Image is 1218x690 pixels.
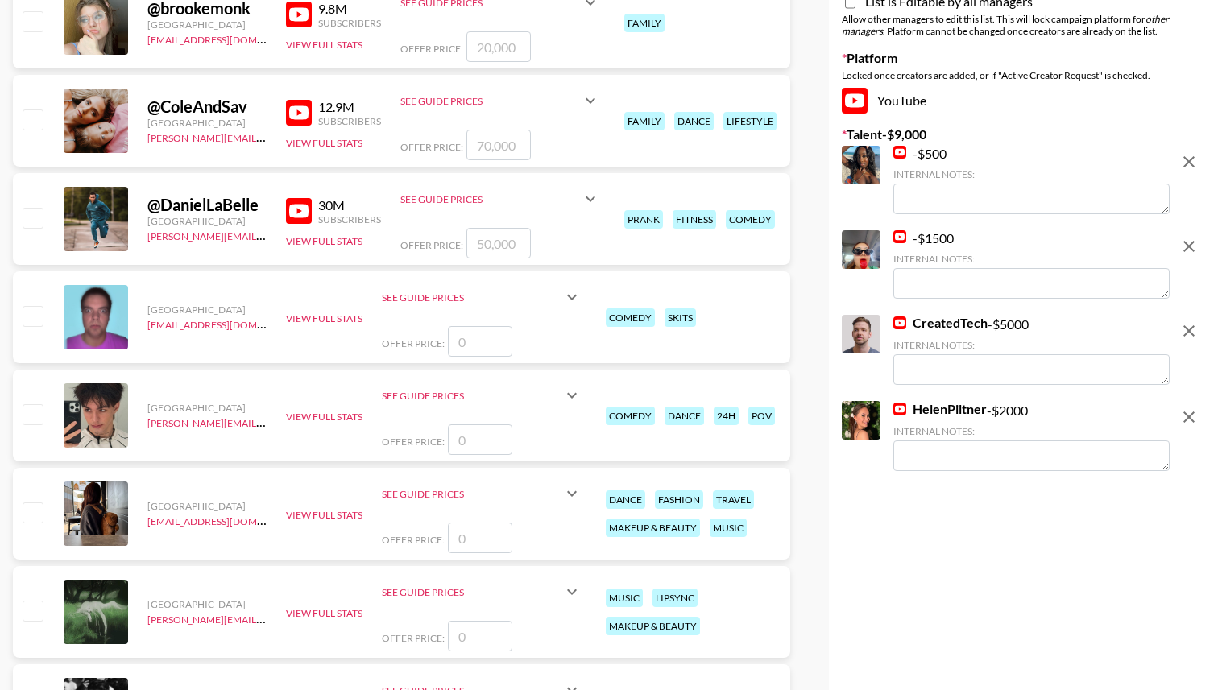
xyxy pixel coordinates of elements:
div: comedy [606,407,655,425]
div: dance [674,112,714,130]
span: Offer Price: [400,141,463,153]
button: remove [1173,315,1205,347]
div: See Guide Prices [382,488,562,500]
div: See Guide Prices [400,193,581,205]
button: View Full Stats [286,235,362,247]
input: 0 [448,424,512,455]
div: 30M [318,197,381,213]
div: See Guide Prices [382,586,562,598]
div: - $ 500 [893,146,1170,214]
button: View Full Stats [286,312,362,324]
div: @ DanielLaBelle [147,195,267,215]
div: dance [606,490,645,509]
a: HelenPiltner [893,401,987,417]
input: 0 [448,523,512,553]
div: Internal Notes: [893,253,1170,265]
em: other managers [842,13,1169,37]
label: Platform [842,50,1205,66]
img: YouTube [893,403,906,415]
img: YouTube [286,198,312,224]
input: 20,000 [466,31,531,62]
div: @ ColeAndSav [147,97,267,117]
span: Offer Price: [382,337,445,349]
div: lipsync [652,589,698,607]
div: Internal Notes: [893,168,1170,180]
a: [PERSON_NAME][EMAIL_ADDRESS][DOMAIN_NAME] [147,227,386,242]
div: See Guide Prices [382,474,582,513]
div: dance [665,407,704,425]
div: music [606,589,643,607]
input: 0 [448,326,512,357]
input: 50,000 [466,228,531,258]
div: travel [713,490,754,509]
div: See Guide Prices [382,376,582,415]
div: [GEOGRAPHIC_DATA] [147,19,267,31]
div: Allow other managers to edit this list. This will lock campaign platform for . Platform cannot be... [842,13,1205,37]
div: family [624,14,665,32]
div: See Guide Prices [382,390,562,402]
a: [PERSON_NAME][EMAIL_ADDRESS][DOMAIN_NAME] [147,129,386,144]
div: Locked once creators are added, or if "Active Creator Request" is checked. [842,69,1205,81]
div: 12.9M [318,99,381,115]
button: View Full Stats [286,137,362,149]
div: See Guide Prices [400,180,600,218]
div: 9.8M [318,1,381,17]
img: YouTube [893,316,906,329]
span: Offer Price: [400,239,463,251]
button: View Full Stats [286,509,362,521]
div: [GEOGRAPHIC_DATA] [147,117,267,129]
button: View Full Stats [286,411,362,423]
div: lifestyle [723,112,777,130]
div: See Guide Prices [382,291,562,304]
div: music [710,519,747,537]
div: Subscribers [318,115,381,127]
button: remove [1173,230,1205,262]
button: remove [1173,146,1205,178]
input: 0 [448,621,512,651]
img: YouTube [893,146,906,159]
a: [PERSON_NAME][EMAIL_ADDRESS][DOMAIN_NAME] [147,610,386,626]
span: Offer Price: [382,632,445,644]
input: 70,000 [466,130,531,160]
img: YouTube [842,88,868,114]
div: pov [748,407,775,425]
div: See Guide Prices [382,278,582,316]
div: - $ 1500 [893,230,1170,299]
div: skits [665,308,696,327]
div: makeup & beauty [606,519,700,537]
button: remove [1173,401,1205,433]
div: See Guide Prices [382,572,582,611]
div: comedy [606,308,655,327]
label: Talent - $ 9,000 [842,126,1205,143]
img: YouTube [286,2,312,27]
div: See Guide Prices [400,95,581,107]
a: CreatedTech [893,315,988,331]
div: 24h [714,407,739,425]
div: [GEOGRAPHIC_DATA] [147,215,267,227]
div: Subscribers [318,213,381,225]
div: Internal Notes: [893,339,1170,351]
img: YouTube [286,100,312,126]
a: [EMAIL_ADDRESS][DOMAIN_NAME] [147,31,309,46]
div: [GEOGRAPHIC_DATA] [147,304,267,316]
div: [GEOGRAPHIC_DATA] [147,402,267,414]
div: YouTube [842,88,1205,114]
div: [GEOGRAPHIC_DATA] [147,500,267,512]
div: fashion [655,490,703,509]
a: [PERSON_NAME][EMAIL_ADDRESS][DOMAIN_NAME] [147,414,386,429]
div: family [624,112,665,130]
a: [EMAIL_ADDRESS][DOMAIN_NAME] [147,512,309,527]
div: - $ 5000 [893,315,1170,385]
div: fitness [673,210,716,229]
div: Subscribers [318,17,381,29]
span: Offer Price: [382,534,445,546]
div: [GEOGRAPHIC_DATA] [147,598,267,610]
div: comedy [726,210,775,229]
div: - $ 2000 [893,401,1170,471]
button: View Full Stats [286,607,362,619]
img: YouTube [893,230,906,243]
div: prank [624,210,663,229]
div: See Guide Prices [400,81,600,120]
a: [EMAIL_ADDRESS][DOMAIN_NAME] [147,316,309,331]
span: Offer Price: [400,43,463,55]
